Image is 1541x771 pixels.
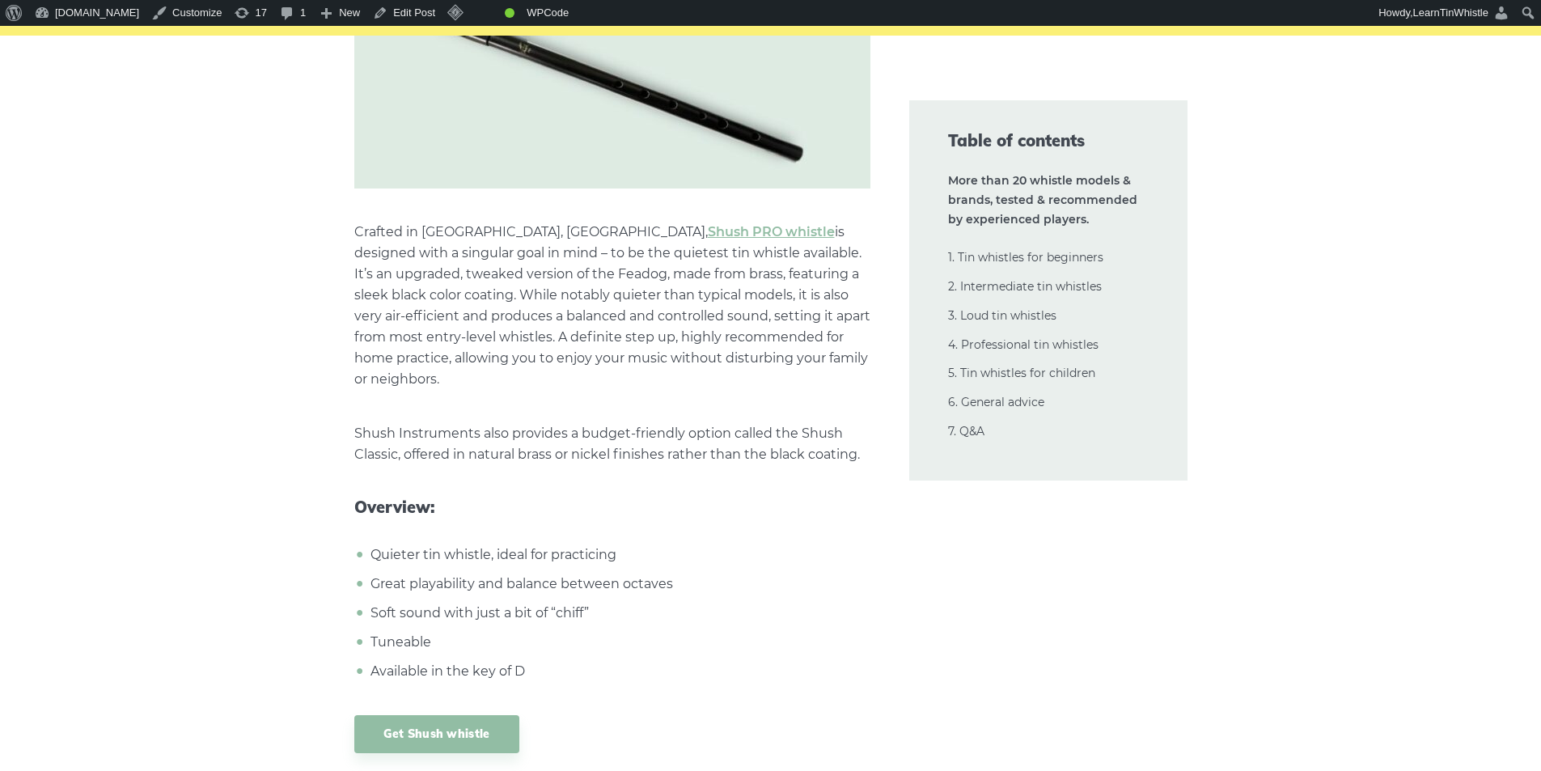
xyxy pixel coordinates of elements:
span: Table of contents [948,129,1149,152]
p: Shush Instruments also provides a budget-friendly option called the Shush Classic, offered in nat... [354,423,870,465]
li: Soft sound with just a bit of “chiff” [366,603,870,624]
p: Crafted in [GEOGRAPHIC_DATA], [GEOGRAPHIC_DATA], is designed with a singular goal in mind – to be... [354,222,870,390]
a: 5. Tin whistles for children [948,366,1095,380]
a: 2. Intermediate tin whistles [948,279,1102,294]
span: Overview: [354,498,870,517]
a: 7. Q&A [948,424,984,438]
li: Great playability and balance between octaves [366,574,870,595]
a: Shush PRO whistle [708,224,835,239]
li: Available in the key of D [366,661,870,682]
strong: More than 20 whistle models & brands, tested & recommended by experienced players. [948,173,1137,227]
span: LearnTinWhistle [1413,6,1488,19]
a: 4. Professional tin whistles [948,337,1099,352]
li: Tuneable [366,632,870,653]
a: 1. Tin whistles for beginners [948,250,1103,265]
li: Quieter tin whistle, ideal for practicing [366,544,870,566]
a: 3. Loud tin whistles [948,308,1056,323]
a: Get Shush whistle [354,715,519,753]
div: Good [505,8,514,18]
a: 6. General advice [948,395,1044,409]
